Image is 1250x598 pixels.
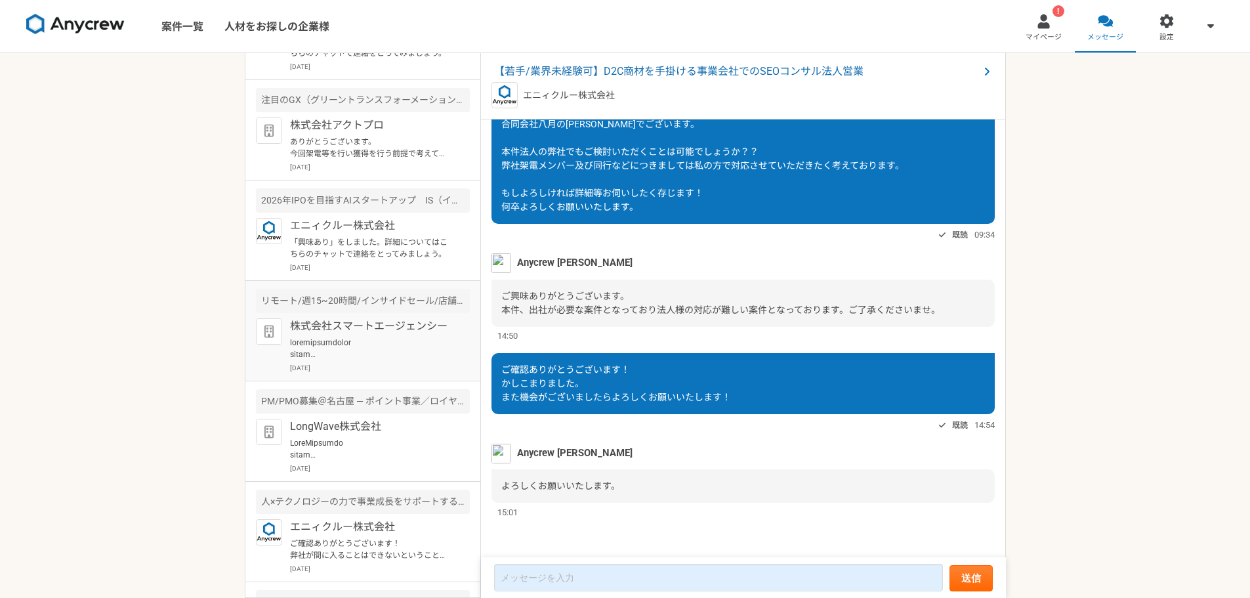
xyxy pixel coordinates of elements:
p: [DATE] [290,263,470,272]
span: ご確認ありがとうございます！ かしこまりました。 また機会がございましたらよろしくお願いいたします！ [501,364,731,402]
span: お世話になっております！ 合同会社八月の[PERSON_NAME]でございます。 本件法人の弊社でもご検討いただくことは可能でしょうか？？ 弊社架電メンバー及び同行などにつきましては私の方で対応... [501,105,904,212]
span: 14:50 [497,330,518,342]
div: リモート/週15~20時間/インサイドセール/店舗のDXSaasサービス [256,289,470,313]
div: 2026年IPOを目指すAIスタートアップ IS（インサイドセールス） [256,188,470,213]
img: logo_text_blue_01.png [256,218,282,244]
span: 設定 [1159,32,1174,43]
img: default_org_logo-42cde973f59100197ec2c8e796e4974ac8490bb5b08a0eb061ff975e4574aa76.png [256,419,282,445]
span: Anycrew [PERSON_NAME] [517,446,633,460]
div: 注目のGX（グリーントランスフォーメーション）コンサルの提案 [256,88,470,112]
span: 14:54 [974,419,995,431]
span: 【若手/業界未経験可】D2C商材を手掛ける事業会社でのSEOコンサル法人営業 [494,64,979,79]
p: ご確認ありがとうございます！ 弊社が間に入ることはできないということですね… かしこまりました。 弊社の人員を直接契約させるモデルでは活動しておりませんので今回は辞退させていただきます。 お手数... [290,538,452,561]
img: logo_text_blue_01.png [491,82,518,108]
p: 「興味あり」をしました。詳細についてはこちらのチャットで連絡をとってみましょう。 [290,236,452,260]
img: tomoya_yamashita.jpeg [491,444,511,463]
p: 株式会社スマートエージェンシー [290,318,452,334]
div: PM/PMO募集＠名古屋 ― ポイント事業／ロイヤリティプログラム新規開発 [256,389,470,414]
p: エニィクルー株式会社 [523,89,615,102]
span: メッセージ [1087,32,1123,43]
span: 15:01 [497,506,518,519]
p: エニィクルー株式会社 [290,519,452,535]
span: マイページ [1026,32,1062,43]
span: Anycrew [PERSON_NAME] [517,255,633,270]
p: ありがとうございます。 今回架電等を行い獲得を行う前提で考えてしまっておりました。 現状おつなぎできる企業はおりませんが、新規獲得を行っているという内容ではお打ち合わせ難しいでしょうか？ お手数... [290,136,452,160]
button: 送信 [949,565,993,591]
p: LongWave株式会社 [290,419,452,435]
img: default_org_logo-42cde973f59100197ec2c8e796e4974ac8490bb5b08a0eb061ff975e4574aa76.png [256,117,282,144]
p: エニィクルー株式会社 [290,218,452,234]
p: 株式会社アクトプロ [290,117,452,133]
p: [DATE] [290,564,470,574]
div: 人×テクノロジーの力で事業成長をサポートするベンチャー インサイドセールス [256,490,470,514]
span: ご興味ありがとうございます。 本件、出社が必要な案件となっており法人様の対応が難しい案件となっております。ご了承くださいませ。 [501,291,940,315]
p: loremipsumdolor sitam consectetura。 elitseddoeiusmo『tempor』incid。 utlaboreetdoloremagn。 al『en』adm... [290,337,452,360]
p: [DATE] [290,62,470,72]
span: よろしくお願いいたします。 [501,481,620,491]
img: logo_text_blue_01.png [256,519,282,545]
p: [DATE] [290,363,470,373]
img: tomoya_yamashita.jpeg [491,253,511,273]
span: 09:34 [974,228,995,241]
span: 既読 [952,417,968,433]
p: LoreMipsumdo sitam consectetura。 elitse、doeiusmodtempor『incidi』utlab。 etdoloremagnaaliquae。 ad『mi... [290,437,452,461]
img: default_org_logo-42cde973f59100197ec2c8e796e4974ac8490bb5b08a0eb061ff975e4574aa76.png [256,318,282,345]
img: 8DqYSo04kwAAAAASUVORK5CYII= [26,14,125,35]
span: 既読 [952,227,968,243]
p: [DATE] [290,463,470,473]
p: [DATE] [290,162,470,172]
div: ! [1052,5,1064,17]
